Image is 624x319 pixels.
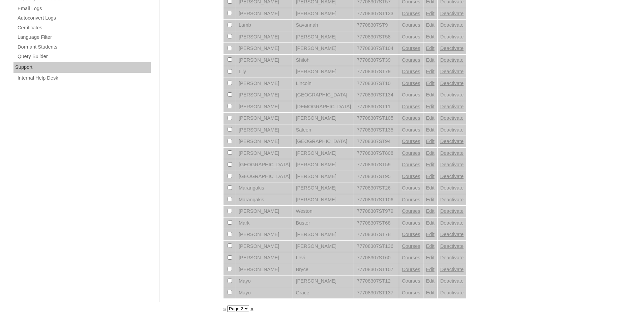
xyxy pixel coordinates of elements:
td: [PERSON_NAME] [236,78,293,89]
td: Buster [293,217,354,229]
a: Edit [426,57,435,63]
a: Edit [426,255,435,260]
td: [PERSON_NAME] [293,159,354,171]
a: Deactivate [440,92,464,97]
td: 77708307ST26 [354,182,399,194]
td: [PERSON_NAME] [236,8,293,20]
td: Marangakis [236,182,293,194]
a: Edit [426,69,435,74]
td: 77708307ST107 [354,264,399,275]
td: [PERSON_NAME] [293,8,354,20]
a: Edit [426,115,435,121]
a: Courses [402,69,420,74]
td: [PERSON_NAME] [236,55,293,66]
td: [DEMOGRAPHIC_DATA] [293,101,354,113]
td: 77708307ST39 [354,55,399,66]
td: 77708307ST136 [354,241,399,252]
a: Courses [402,92,420,97]
a: Edit [426,92,435,97]
a: Courses [402,255,420,260]
a: Edit [426,267,435,272]
a: Edit [426,290,435,295]
td: [PERSON_NAME] [293,229,354,240]
a: Email Logs [17,4,151,13]
td: [GEOGRAPHIC_DATA] [293,136,354,147]
a: Edit [426,11,435,16]
a: Edit [426,243,435,249]
a: Internal Help Desk [17,74,151,82]
a: Deactivate [440,46,464,51]
a: Courses [402,220,420,226]
a: Edit [426,278,435,284]
a: Language Filter [17,33,151,41]
a: Edit [426,127,435,133]
a: Edit [426,174,435,179]
a: » [250,306,253,311]
td: [PERSON_NAME] [293,31,354,43]
td: [PERSON_NAME] [236,101,293,113]
td: 77708307ST10 [354,78,399,89]
a: Courses [402,46,420,51]
td: 77708307ST60 [354,252,399,264]
a: Deactivate [440,57,464,63]
a: Courses [402,174,420,179]
td: 77708307ST808 [354,148,399,159]
a: Deactivate [440,34,464,39]
td: 77708307ST58 [354,31,399,43]
a: Edit [426,150,435,156]
a: Courses [402,267,420,272]
a: Edit [426,139,435,144]
td: Shiloh [293,55,354,66]
td: Lamb [236,20,293,31]
td: 77708307ST979 [354,206,399,217]
td: [PERSON_NAME] [236,31,293,43]
td: 77708307ST59 [354,159,399,171]
a: Deactivate [440,185,464,191]
a: Deactivate [440,290,464,295]
a: Courses [402,81,420,86]
a: Courses [402,104,420,109]
td: Lily [236,66,293,78]
td: 77708307ST11 [354,101,399,113]
a: Edit [426,185,435,191]
a: Edit [426,34,435,39]
a: Courses [402,57,420,63]
td: [PERSON_NAME] [293,66,354,78]
a: Edit [426,197,435,202]
a: Deactivate [440,162,464,167]
td: Mayo [236,275,293,287]
a: Edit [426,81,435,86]
a: Courses [402,290,420,295]
td: [PERSON_NAME] [236,229,293,240]
a: Courses [402,150,420,156]
td: Mark [236,217,293,229]
a: Deactivate [440,81,464,86]
td: [PERSON_NAME] [293,194,354,206]
td: Bryce [293,264,354,275]
a: Deactivate [440,150,464,156]
td: 77708307ST95 [354,171,399,182]
td: [PERSON_NAME] [236,136,293,147]
td: 77708307ST104 [354,43,399,54]
td: 77708307ST94 [354,136,399,147]
td: 77708307ST9 [354,20,399,31]
a: Deactivate [440,104,464,109]
a: Edit [426,220,435,226]
td: [PERSON_NAME] [293,113,354,124]
td: Mayo [236,287,293,299]
a: Deactivate [440,232,464,237]
a: Courses [402,185,420,191]
td: [PERSON_NAME] [236,206,293,217]
a: Deactivate [440,267,464,272]
a: Certificates [17,24,151,32]
td: [GEOGRAPHIC_DATA] [293,89,354,101]
div: Support [13,62,151,73]
td: Weston [293,206,354,217]
a: Deactivate [440,174,464,179]
td: [GEOGRAPHIC_DATA] [236,159,293,171]
td: [PERSON_NAME] [293,182,354,194]
td: [PERSON_NAME] [293,43,354,54]
a: Courses [402,278,420,284]
a: Courses [402,243,420,249]
a: Courses [402,232,420,237]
